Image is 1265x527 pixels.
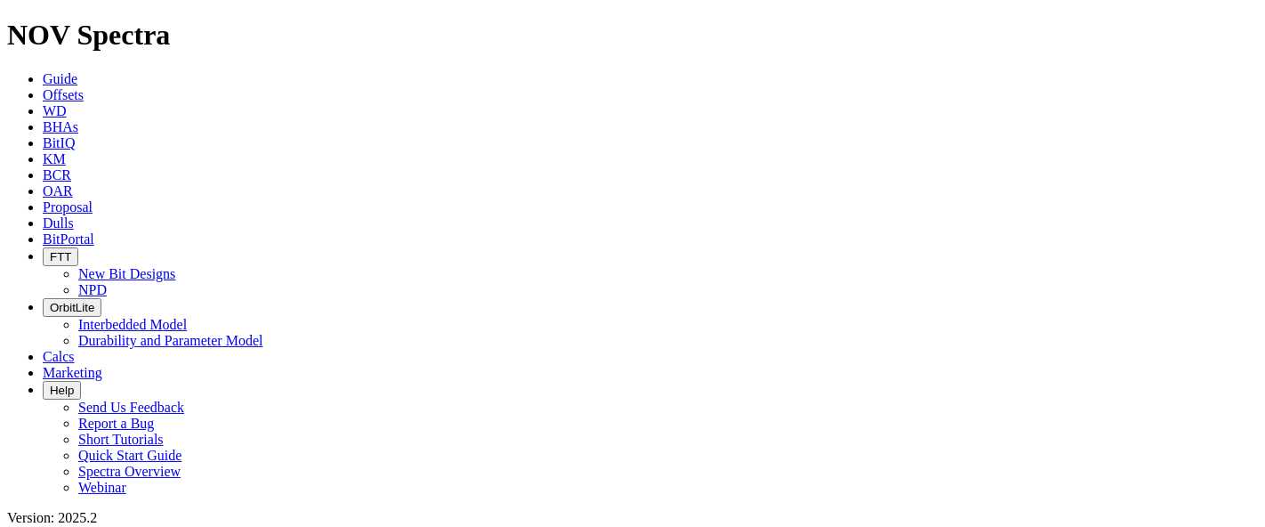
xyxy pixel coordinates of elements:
[7,510,1258,526] div: Version: 2025.2
[7,19,1258,52] h1: NOV Spectra
[78,448,181,463] a: Quick Start Guide
[43,119,78,134] a: BHAs
[78,400,184,415] a: Send Us Feedback
[43,215,74,231] a: Dulls
[43,231,94,247] a: BitPortal
[43,199,93,215] a: Proposal
[43,247,78,266] button: FTT
[78,464,181,479] a: Spectra Overview
[78,282,107,297] a: NPD
[50,301,94,314] span: OrbitLite
[78,317,187,332] a: Interbedded Model
[43,167,71,182] a: BCR
[43,298,101,317] button: OrbitLite
[50,250,71,263] span: FTT
[43,103,67,118] a: WD
[50,384,74,397] span: Help
[78,416,154,431] a: Report a Bug
[43,87,84,102] a: Offsets
[78,333,263,348] a: Durability and Parameter Model
[43,135,75,150] a: BitIQ
[78,266,175,281] a: New Bit Designs
[43,381,81,400] button: Help
[78,480,126,495] a: Webinar
[43,365,102,380] a: Marketing
[43,151,66,166] a: KM
[43,183,73,199] a: OAR
[43,71,77,86] a: Guide
[78,432,164,447] a: Short Tutorials
[43,349,75,364] a: Calcs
